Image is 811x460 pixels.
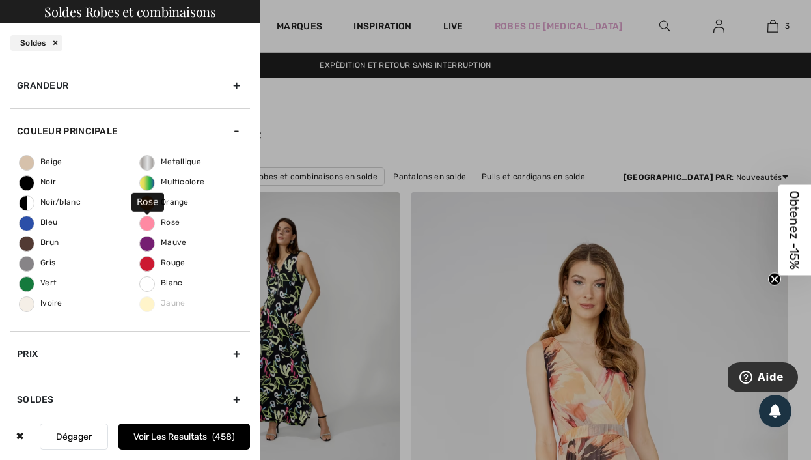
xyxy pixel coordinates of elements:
[10,108,250,154] div: Couleur Principale
[20,197,81,207] span: Noir/blanc
[20,278,57,287] span: Vert
[20,218,57,227] span: Bleu
[10,63,250,108] div: Grandeur
[140,157,201,166] span: Metallique
[40,424,108,450] button: Dégager
[728,362,798,395] iframe: Ouvre un widget dans lequel vous pouvez trouver plus d’informations
[20,258,55,267] span: Gris
[10,377,250,422] div: Soldes
[140,238,187,247] span: Mauve
[140,218,180,227] span: Rose
[10,424,29,450] div: ✖
[140,298,186,308] span: Jaune
[118,424,250,450] button: Voir les resultats458
[788,191,803,270] span: Obtenez -15%
[212,431,235,442] span: 458
[20,157,62,166] span: Beige
[10,331,250,377] div: Prix
[20,238,59,247] span: Brun
[131,192,164,211] div: Rose
[20,298,62,308] span: Ivoire
[768,273,781,286] button: Close teaser
[140,278,183,287] span: Blanc
[20,177,56,186] span: Noir
[10,35,62,51] div: Soldes
[140,177,204,186] span: Multicolore
[140,258,186,267] span: Rouge
[778,185,811,276] div: Obtenez -15%Close teaser
[140,197,189,207] span: Orange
